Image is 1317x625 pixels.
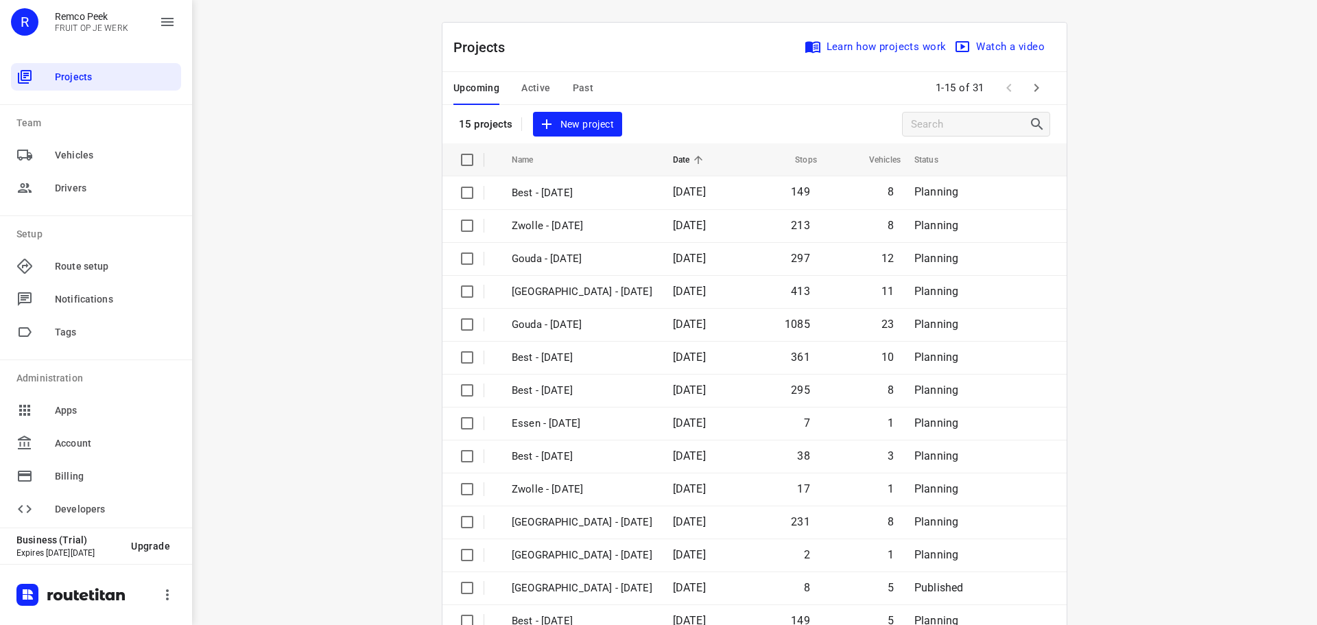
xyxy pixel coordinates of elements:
span: 297 [791,252,810,265]
span: [DATE] [673,351,706,364]
p: Business (Trial) [16,534,120,545]
div: Notifications [11,285,181,313]
span: 8 [804,581,810,594]
p: Gouda - [DATE] [512,317,652,333]
span: 8 [888,384,894,397]
p: Zwolle - [DATE] [512,218,652,234]
span: Developers [55,502,176,517]
div: Projects [11,63,181,91]
p: Best - Friday [512,449,652,464]
div: Search [1029,116,1049,132]
p: Best - Tuesday [512,383,652,399]
span: 11 [881,285,894,298]
input: Search projects [911,114,1029,135]
span: Planning [914,185,958,198]
span: 149 [791,185,810,198]
span: [DATE] [673,219,706,232]
span: Planning [914,482,958,495]
div: Developers [11,495,181,523]
span: 12 [881,252,894,265]
span: 361 [791,351,810,364]
p: Best - Thursday [512,350,652,366]
span: [DATE] [673,318,706,331]
span: Planning [914,285,958,298]
span: [DATE] [673,515,706,528]
span: Planning [914,252,958,265]
p: Projects [453,37,517,58]
div: Drivers [11,174,181,202]
span: 17 [797,482,809,495]
p: 15 projects [459,118,513,130]
span: Upgrade [131,541,170,552]
span: Planning [914,351,958,364]
span: 1 [888,416,894,429]
span: Billing [55,469,176,484]
button: New project [533,112,622,137]
span: Vehicles [55,148,176,163]
span: Next Page [1023,74,1050,102]
span: 213 [791,219,810,232]
p: FRUIT OP JE WERK [55,23,128,33]
p: Team [16,116,181,130]
span: Route setup [55,259,176,274]
span: [DATE] [673,252,706,265]
span: Past [573,80,594,97]
span: Status [914,152,956,168]
span: Tags [55,325,176,340]
p: Administration [16,371,181,386]
p: Gemeente Rotterdam - Thursday [512,580,652,596]
span: Drivers [55,181,176,196]
span: Planning [914,318,958,331]
span: 231 [791,515,810,528]
span: 1 [888,482,894,495]
span: 2 [804,548,810,561]
span: Apps [55,403,176,418]
span: 8 [888,185,894,198]
span: 5 [888,581,894,594]
div: Tags [11,318,181,346]
span: Planning [914,219,958,232]
p: Antwerpen - Thursday [512,547,652,563]
span: 8 [888,219,894,232]
span: 7 [804,416,810,429]
div: Vehicles [11,141,181,169]
span: Planning [914,548,958,561]
span: Planning [914,416,958,429]
span: Previous Page [995,74,1023,102]
p: Remco Peek [55,11,128,22]
p: Setup [16,227,181,241]
span: [DATE] [673,548,706,561]
span: Planning [914,449,958,462]
span: Date [673,152,708,168]
span: 38 [797,449,809,462]
span: Notifications [55,292,176,307]
p: Best - [DATE] [512,185,652,201]
p: Zwolle - Friday [512,482,652,497]
span: Projects [55,70,176,84]
span: 1-15 of 31 [930,73,990,103]
span: 413 [791,285,810,298]
span: Active [521,80,550,97]
span: 8 [888,515,894,528]
span: [DATE] [673,449,706,462]
span: 1 [888,548,894,561]
p: Gouda - [DATE] [512,251,652,267]
div: R [11,8,38,36]
span: Name [512,152,551,168]
span: Upcoming [453,80,499,97]
span: Planning [914,384,958,397]
div: Apps [11,397,181,424]
span: New project [541,116,614,133]
span: 3 [888,449,894,462]
span: 23 [881,318,894,331]
span: 1085 [785,318,810,331]
button: Upgrade [120,534,181,558]
p: Zwolle - Thursday [512,515,652,530]
div: Account [11,429,181,457]
p: Essen - Friday [512,416,652,432]
span: [DATE] [673,285,706,298]
span: [DATE] [673,185,706,198]
span: [DATE] [673,416,706,429]
div: Route setup [11,252,181,280]
span: 10 [881,351,894,364]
